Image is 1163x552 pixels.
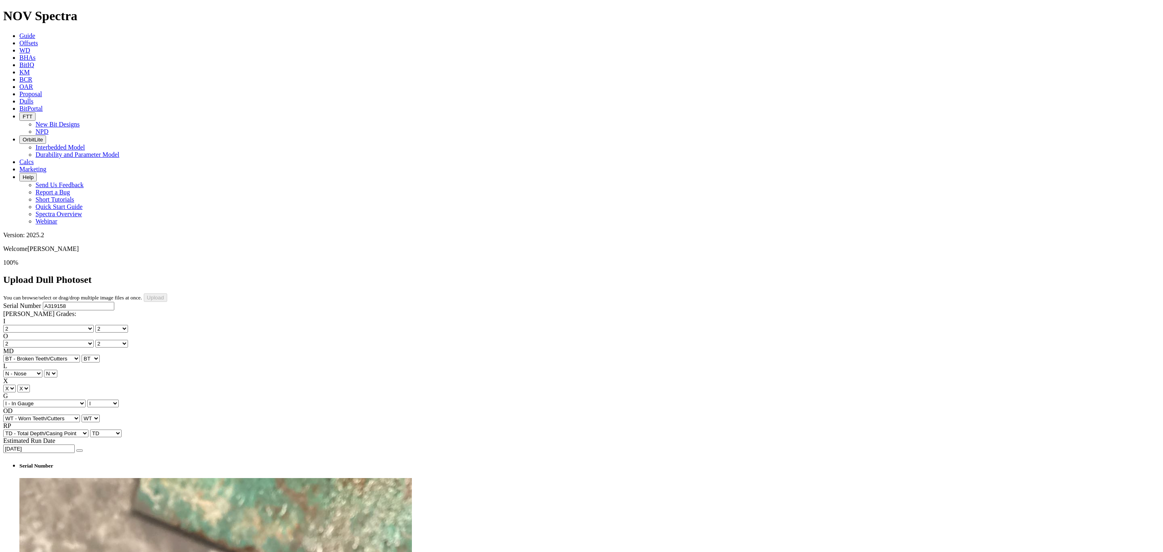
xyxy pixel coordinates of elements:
[19,463,1160,469] h5: Serial Number
[19,76,32,83] a: BCR
[36,196,74,203] a: Short Tutorials
[3,310,1160,318] div: [PERSON_NAME] Grades:
[3,259,18,266] span: 100%
[3,437,55,444] label: Estimated Run Date
[36,128,48,135] a: NPD
[19,83,33,90] a: OAR
[3,333,8,339] label: O
[19,98,34,105] a: Dulls
[36,203,82,210] a: Quick Start Guide
[19,32,35,39] a: Guide
[3,8,1160,23] h1: NOV Spectra
[3,302,41,309] label: Serial Number
[3,377,8,384] label: X
[3,407,13,414] label: OD
[23,174,34,180] span: Help
[19,69,30,76] a: KM
[19,40,38,46] a: Offsets
[19,173,37,181] button: Help
[19,158,34,165] a: Calcs
[3,348,14,354] label: MD
[3,318,5,324] label: I
[3,392,8,399] label: G
[36,189,70,196] a: Report a Bug
[36,144,85,151] a: Interbedded Model
[36,218,57,225] a: Webinar
[36,181,84,188] a: Send Us Feedback
[23,137,43,143] span: OrbitLite
[19,166,46,173] a: Marketing
[19,105,43,112] a: BitPortal
[36,121,80,128] a: New Bit Designs
[3,274,1160,285] h2: Upload Dull Photoset
[3,362,7,369] label: L
[36,211,82,217] a: Spectra Overview
[36,151,120,158] a: Durability and Parameter Model
[3,232,1160,239] div: Version: 2025.2
[27,245,79,252] span: [PERSON_NAME]
[19,135,46,144] button: OrbitLite
[19,61,34,68] a: BitIQ
[3,295,142,301] small: You can browse/select or drag/drop multiple image files at once.
[144,293,167,302] input: Upload
[23,114,32,120] span: FTT
[19,112,36,121] button: FTT
[19,91,42,97] a: Proposal
[3,245,1160,253] p: Welcome
[19,47,30,54] a: WD
[3,422,11,429] label: RP
[19,54,36,61] a: BHAs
